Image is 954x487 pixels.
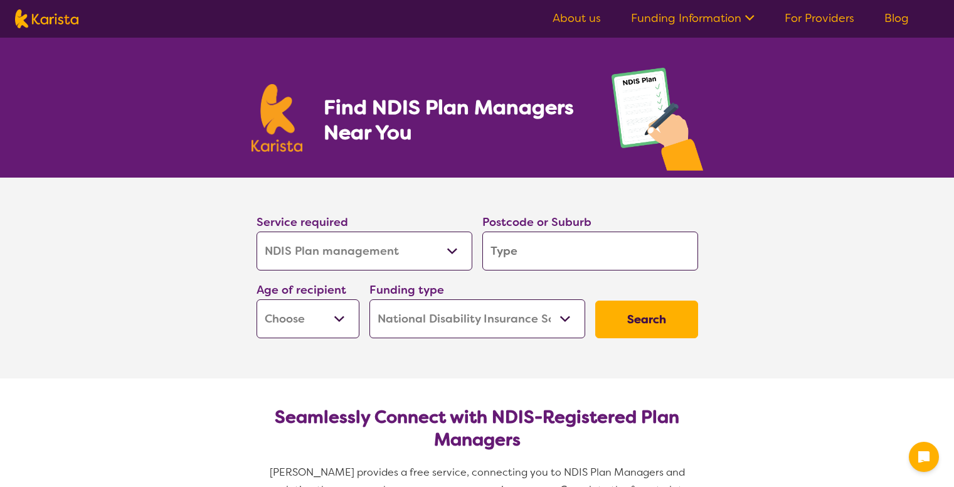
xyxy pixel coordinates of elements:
[267,406,688,451] h2: Seamlessly Connect with NDIS-Registered Plan Managers
[15,9,78,28] img: Karista logo
[595,301,698,338] button: Search
[482,232,698,270] input: Type
[631,11,755,26] a: Funding Information
[257,282,346,297] label: Age of recipient
[785,11,854,26] a: For Providers
[553,11,601,26] a: About us
[324,95,586,145] h1: Find NDIS Plan Managers Near You
[369,282,444,297] label: Funding type
[884,11,909,26] a: Blog
[482,215,591,230] label: Postcode or Suburb
[257,215,348,230] label: Service required
[612,68,703,178] img: plan-management
[252,84,303,152] img: Karista logo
